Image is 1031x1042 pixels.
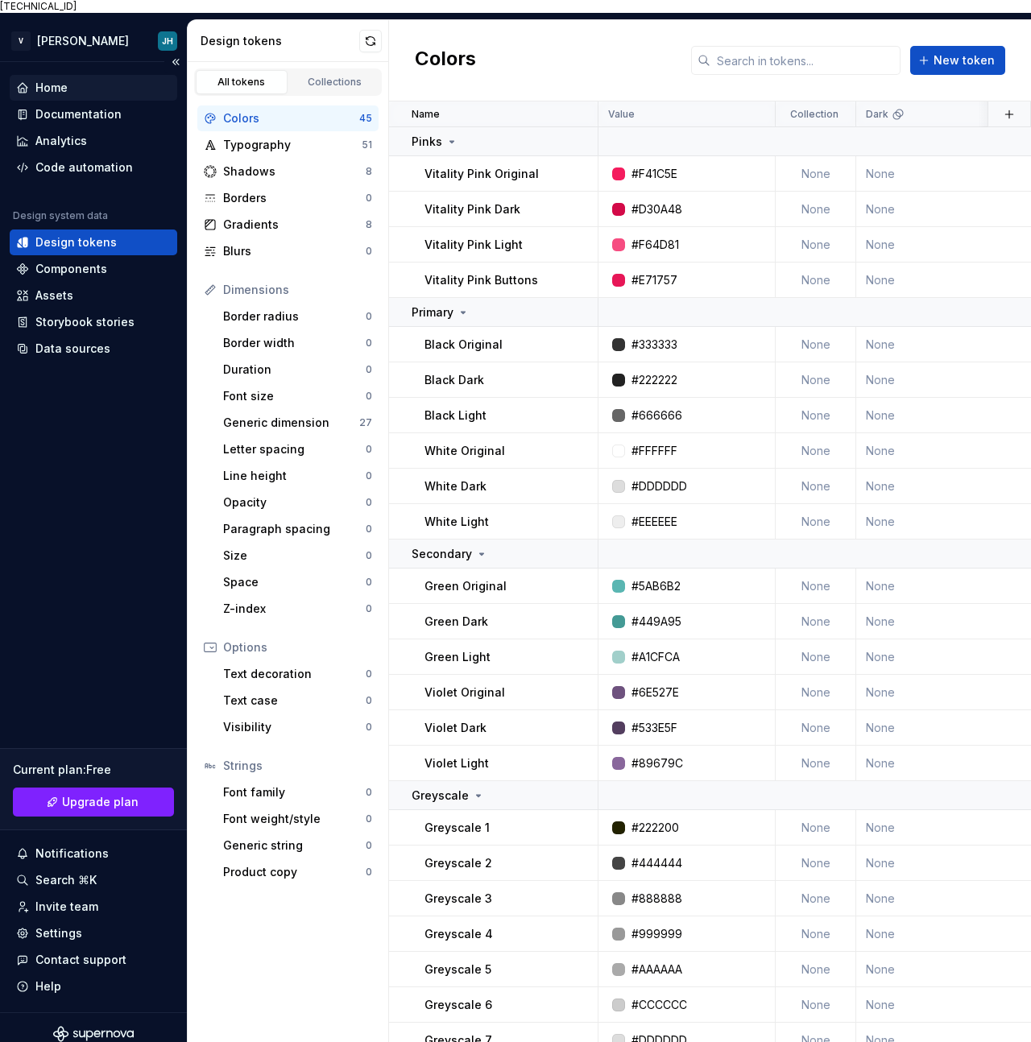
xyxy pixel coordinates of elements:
div: Line height [223,468,366,484]
div: Storybook stories [35,314,135,330]
div: 0 [366,469,372,482]
td: None [776,433,856,469]
div: Letter spacing [223,441,366,457]
div: 0 [366,866,372,879]
p: White Dark [424,478,487,494]
td: None [776,569,856,604]
a: Generic dimension27 [217,410,379,436]
div: 0 [366,523,372,535]
div: Help [35,978,61,994]
a: Invite team [10,894,177,920]
td: None [776,710,856,746]
div: Strings [223,758,372,774]
div: Colors [223,110,359,126]
a: Text case0 [217,688,379,713]
div: Dimensions [223,282,372,298]
div: Collections [295,76,375,89]
td: None [776,362,856,398]
p: Violet Original [424,684,505,701]
div: Font family [223,784,366,800]
div: 0 [366,813,372,825]
a: Shadows8 [197,159,379,184]
div: Borders [223,190,366,206]
a: Generic string0 [217,833,379,858]
p: Collection [790,108,838,121]
p: Pinks [412,134,442,150]
div: 0 [366,363,372,376]
td: None [776,987,856,1023]
td: None [776,952,856,987]
td: None [776,469,856,504]
p: Primary [412,304,453,320]
div: Search ⌘K [35,872,97,888]
div: 0 [366,602,372,615]
td: None [776,810,856,846]
div: 0 [366,694,372,707]
div: Design system data [13,209,108,222]
div: Design tokens [201,33,359,49]
input: Search in tokens... [710,46,901,75]
div: Settings [35,925,82,941]
div: #E71757 [631,272,677,288]
a: Home [10,75,177,101]
a: Supernova Logo [53,1026,134,1042]
div: Paragraph spacing [223,521,366,537]
p: Green Dark [424,614,488,630]
div: Typography [223,137,362,153]
div: 0 [366,721,372,734]
div: All tokens [201,76,282,89]
a: Storybook stories [10,309,177,335]
div: Generic dimension [223,415,359,431]
div: Product copy [223,864,366,880]
td: None [776,398,856,433]
p: Greyscale 5 [424,961,491,978]
td: None [776,916,856,952]
p: Greyscale [412,788,469,804]
a: Design tokens [10,229,177,255]
a: Font size0 [217,383,379,409]
button: New token [910,46,1005,75]
div: Contact support [35,952,126,968]
div: 0 [366,192,372,205]
p: Vitality Pink Original [424,166,539,182]
a: Gradients8 [197,212,379,238]
p: Secondary [412,546,472,562]
p: Greyscale 3 [424,891,492,907]
div: 0 [366,245,372,258]
div: Components [35,261,107,277]
div: #888888 [631,891,682,907]
div: 0 [366,443,372,456]
span: New token [934,52,995,68]
p: Value [608,108,635,121]
a: Border radius0 [217,304,379,329]
div: Data sources [35,341,110,357]
div: Notifications [35,846,109,862]
p: Greyscale 4 [424,926,493,942]
div: 45 [359,112,372,125]
a: Z-index0 [217,596,379,622]
p: Dark [866,108,888,121]
button: Help [10,974,177,999]
div: 8 [366,218,372,231]
div: #666666 [631,407,682,424]
div: 0 [366,668,372,680]
div: #D30A48 [631,201,682,217]
div: #AAAAAA [631,961,682,978]
h2: Colors [415,46,476,75]
td: None [776,675,856,710]
div: 27 [359,416,372,429]
a: Colors45 [197,105,379,131]
a: Settings [10,920,177,946]
div: Generic string [223,837,366,854]
a: Text decoration0 [217,661,379,687]
p: Green Light [424,649,491,665]
div: 51 [362,139,372,151]
div: 0 [366,576,372,589]
div: Code automation [35,159,133,176]
p: Black Light [424,407,487,424]
p: Black Dark [424,372,484,388]
a: Upgrade plan [13,788,174,817]
div: Assets [35,287,73,304]
td: None [776,604,856,639]
button: Search ⌘K [10,867,177,893]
